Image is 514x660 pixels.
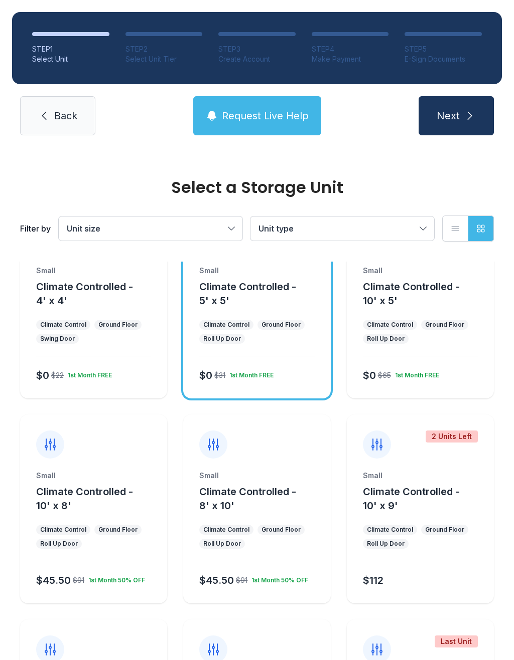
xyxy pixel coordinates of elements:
div: $91 [73,575,84,585]
div: Roll Up Door [203,335,241,343]
div: Small [36,266,151,276]
div: $112 [363,573,383,587]
span: Climate Controlled - 4' x 4' [36,281,133,307]
div: $45.50 [199,573,234,587]
div: Climate Control [203,321,249,329]
div: 1st Month 50% OFF [84,572,145,584]
div: $31 [214,370,225,380]
span: Climate Controlled - 5' x 5' [199,281,296,307]
span: Back [54,109,77,123]
button: Climate Controlled - 5' x 5' [199,280,326,308]
div: $0 [36,368,49,382]
span: Climate Controlled - 8' x 10' [199,486,296,512]
div: Climate Control [40,526,86,534]
div: STEP 5 [405,44,482,54]
div: Ground Floor [98,321,138,329]
div: $45.50 [36,573,71,587]
div: Roll Up Door [40,540,78,548]
div: $65 [378,370,391,380]
button: Unit size [59,216,242,241]
div: Swing Door [40,335,75,343]
div: Small [199,471,314,481]
button: Climate Controlled - 4' x 4' [36,280,163,308]
div: Roll Up Door [367,540,405,548]
span: Request Live Help [222,109,309,123]
button: Climate Controlled - 10' x 8' [36,485,163,513]
div: Climate Control [367,321,413,329]
div: STEP 4 [312,44,389,54]
div: STEP 1 [32,44,109,54]
div: Select a Storage Unit [20,179,494,195]
div: Ground Floor [98,526,138,534]
span: Climate Controlled - 10' x 9' [363,486,460,512]
div: 1st Month FREE [391,367,439,379]
div: Select Unit Tier [125,54,203,64]
div: E-Sign Documents [405,54,482,64]
div: Make Payment [312,54,389,64]
div: 1st Month FREE [225,367,274,379]
div: $0 [363,368,376,382]
div: Ground Floor [262,321,301,329]
div: STEP 2 [125,44,203,54]
div: Climate Control [367,526,413,534]
div: 1st Month FREE [64,367,112,379]
button: Climate Controlled - 10' x 9' [363,485,490,513]
span: Next [437,109,460,123]
span: Climate Controlled - 10' x 8' [36,486,133,512]
div: Ground Floor [425,321,464,329]
div: Filter by [20,223,51,235]
div: Small [363,471,478,481]
div: Small [36,471,151,481]
button: Unit type [250,216,434,241]
div: Roll Up Door [203,540,241,548]
div: Select Unit [32,54,109,64]
div: $91 [236,575,247,585]
span: Climate Controlled - 10' x 5' [363,281,460,307]
div: 1st Month 50% OFF [247,572,308,584]
span: Unit size [67,224,100,234]
div: STEP 3 [218,44,296,54]
div: Last Unit [435,635,478,647]
div: $22 [51,370,64,380]
div: Small [363,266,478,276]
div: 2 Units Left [426,430,478,443]
div: Climate Control [203,526,249,534]
div: Roll Up Door [367,335,405,343]
div: Small [199,266,314,276]
button: Climate Controlled - 8' x 10' [199,485,326,513]
div: $0 [199,368,212,382]
div: Climate Control [40,321,86,329]
div: Ground Floor [425,526,464,534]
span: Unit type [259,224,294,234]
div: Create Account [218,54,296,64]
button: Climate Controlled - 10' x 5' [363,280,490,308]
div: Ground Floor [262,526,301,534]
